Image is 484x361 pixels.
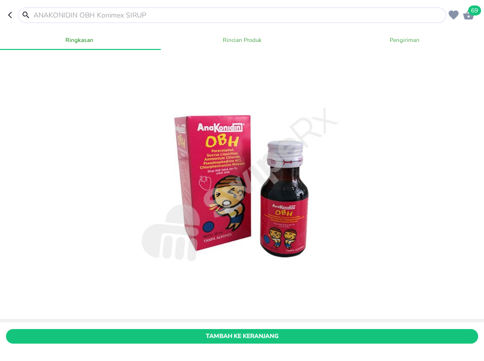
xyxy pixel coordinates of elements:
button: Tambah Ke Keranjang [6,329,478,343]
input: ANAKONIDIN OBH Konimex SIRUP [32,10,444,20]
span: Pengiriman [329,35,480,45]
span: Ringkasan [4,35,155,45]
span: Tambah Ke Keranjang [13,331,471,341]
span: 69 [468,5,481,15]
button: 69 [461,7,476,22]
span: Rincian Produk [167,35,318,45]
